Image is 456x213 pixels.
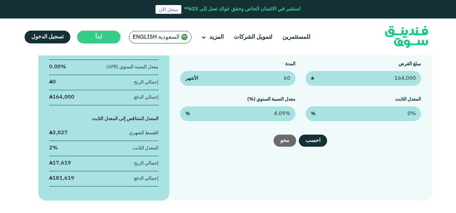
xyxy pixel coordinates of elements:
[311,110,316,117] span: %
[395,97,421,102] label: المعدل الثابت
[281,32,312,43] a: للمستثمرين
[184,5,301,13] div: استثمر في الائتمان الخاص وحقق عوائد تصل إلى 23%*
[274,135,296,147] button: محو
[185,110,190,117] span: %
[49,144,58,152] div: 2%
[374,20,440,54] img: Logo
[299,135,327,147] button: احسب
[133,33,180,41] span: السعودية English
[134,160,159,167] div: إجمالي الربح
[49,129,68,137] div: ʢ
[134,79,159,86] div: إجمالي الربح
[106,64,159,71] div: معدل النسبة السنوي (APR)
[134,94,159,101] div: إجمالي الدفع
[49,175,74,182] div: ʢ
[49,94,74,101] div: ʢ
[311,75,314,82] span: ʢ
[209,34,224,40] span: المزيد
[49,159,71,167] div: ʢ
[285,62,295,66] label: المدة
[155,5,181,14] a: سجل الآن
[95,34,102,39] span: ابدأ
[25,31,70,43] a: تسجيل الدخول
[129,130,159,137] div: القسط الشهري
[52,161,71,166] span: 17,619
[232,32,274,43] a: لتمويل الشركات
[49,115,159,122] div: المعدل المتناقص إلى المعدل الثابت
[52,130,68,135] span: 3,027
[49,78,56,86] div: ʢ
[185,75,198,82] span: الأشهر
[52,176,74,181] span: 181,619
[181,34,188,40] img: SA Flag
[31,34,64,39] span: تسجيل الدخول
[52,79,56,84] span: 0
[398,62,421,66] label: مبلغ القرض
[133,145,159,152] div: المعدل الثابت
[49,63,66,71] div: 0.00%
[247,97,295,102] label: معدل النسبة السنوي (%)
[52,95,74,100] span: 164,000
[134,175,159,182] div: إجمالي الدفع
